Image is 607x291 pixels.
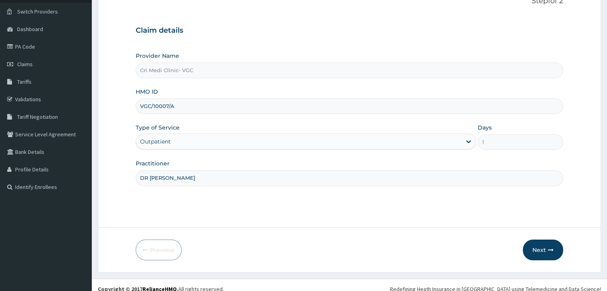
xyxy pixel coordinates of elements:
[17,8,58,15] span: Switch Providers
[136,52,179,60] label: Provider Name
[17,78,32,85] span: Tariffs
[523,240,563,260] button: Next
[17,26,43,33] span: Dashboard
[136,170,563,186] input: Enter Name
[136,26,563,35] h3: Claim details
[136,240,182,260] button: Previous
[140,138,171,145] div: Outpatient
[17,113,58,120] span: Tariff Negotiation
[17,61,33,68] span: Claims
[136,124,180,132] label: Type of Service
[478,124,492,132] label: Days
[136,159,170,167] label: Practitioner
[136,88,158,96] label: HMO ID
[136,98,563,114] input: Enter HMO ID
